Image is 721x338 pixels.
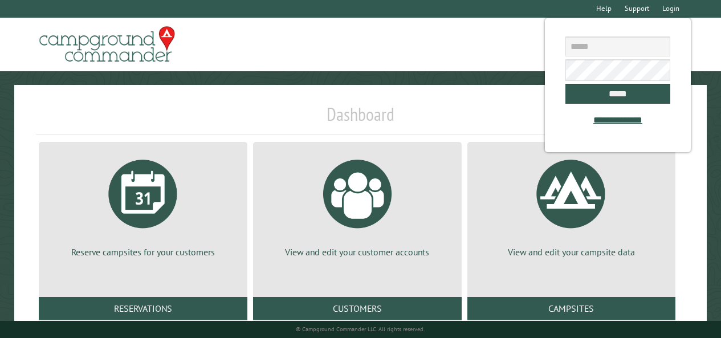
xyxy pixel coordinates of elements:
[52,151,234,258] a: Reserve campsites for your customers
[481,246,662,258] p: View and edit your campsite data
[36,103,685,135] h1: Dashboard
[36,22,178,67] img: Campground Commander
[296,325,425,333] small: © Campground Commander LLC. All rights reserved.
[267,246,448,258] p: View and edit your customer accounts
[253,297,462,320] a: Customers
[39,297,247,320] a: Reservations
[467,297,676,320] a: Campsites
[267,151,448,258] a: View and edit your customer accounts
[52,246,234,258] p: Reserve campsites for your customers
[481,151,662,258] a: View and edit your campsite data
